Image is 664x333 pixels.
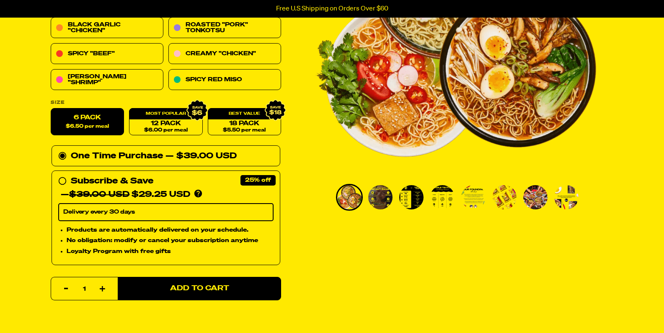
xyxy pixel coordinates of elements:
a: Spicy Red Miso [168,70,281,90]
a: Black Garlic "Chicken" [51,18,163,39]
div: — $29.25 USD [61,188,190,201]
img: Variety Vol. 1 [554,185,579,209]
img: Variety Vol. 1 [430,185,455,209]
li: Loyalty Program with free gifts [67,247,274,256]
img: Variety Vol. 1 [337,185,362,209]
img: Variety Vol. 1 [523,185,548,209]
a: 12 Pack$6.00 per meal [129,108,202,136]
span: $6.00 per meal [144,128,187,133]
li: No obligation: modify or cancel your subscription anytime [67,236,274,245]
button: Add to Cart [118,277,281,300]
li: Go to slide 2 [367,184,394,211]
label: Size [51,101,281,105]
del: $39.00 USD [69,191,129,199]
li: Go to slide 1 [336,184,363,211]
div: Subscribe & Save [71,175,153,188]
li: Go to slide 7 [522,184,549,211]
a: Roasted "Pork" Tonkotsu [168,18,281,39]
a: [PERSON_NAME] "Shrimp" [51,70,163,90]
img: Variety Vol. 1 [492,185,517,209]
li: Products are automatically delivered on your schedule. [67,225,274,235]
li: Go to slide 5 [460,184,487,211]
img: Variety Vol. 1 [368,185,393,209]
p: Free U.S Shipping on Orders Over $60 [276,5,388,13]
li: Go to slide 6 [491,184,518,211]
span: Add to Cart [170,285,229,292]
span: $6.50 per meal [66,124,109,129]
li: Go to slide 8 [553,184,580,211]
img: Variety Vol. 1 [461,185,486,209]
li: Go to slide 3 [398,184,425,211]
a: Spicy "Beef" [51,44,163,65]
input: quantity [56,277,113,301]
div: PDP main carousel thumbnails [315,184,597,211]
a: Creamy "Chicken" [168,44,281,65]
label: 6 Pack [51,108,124,136]
img: Variety Vol. 1 [399,185,424,209]
div: — $39.00 USD [165,150,237,163]
a: 18 Pack$5.50 per meal [207,108,281,136]
div: One Time Purchase [58,150,274,163]
span: $5.50 per meal [223,128,266,133]
li: Go to slide 4 [429,184,456,211]
select: Subscribe & Save —$39.00 USD$29.25 USD Products are automatically delivered on your schedule. No ... [58,204,274,221]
